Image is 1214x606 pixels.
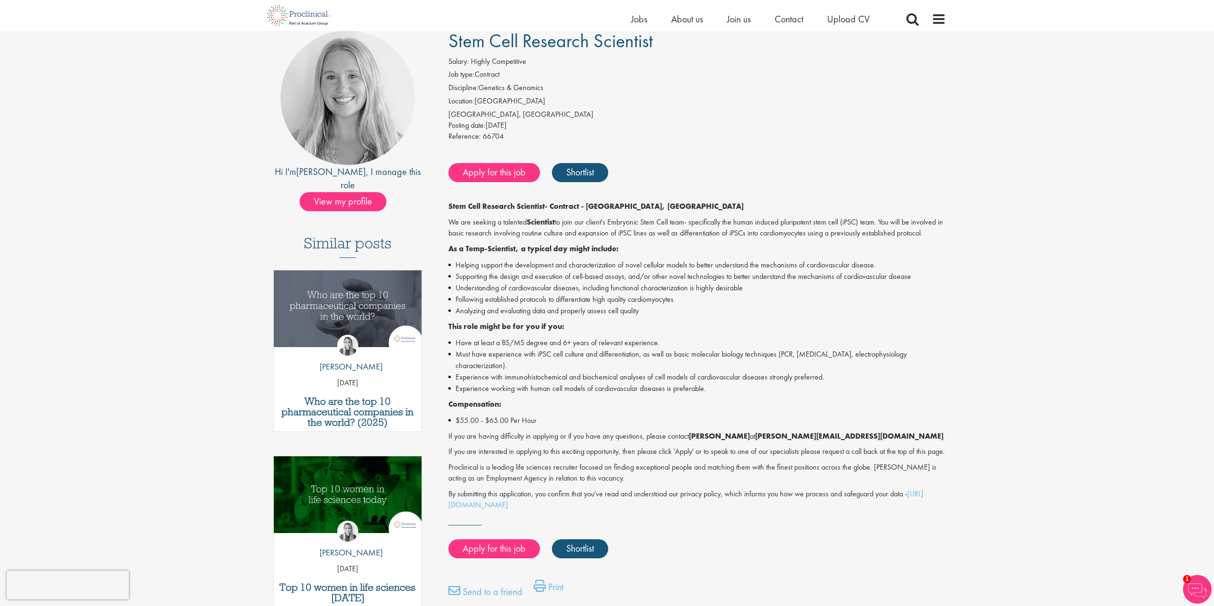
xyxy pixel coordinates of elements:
a: Top 10 women in life sciences [DATE] [279,582,417,603]
strong: This role might be for you if you: [448,321,564,331]
strong: Scientist [527,217,555,227]
li: Experience working with human cell models of cardiovascular diseases is preferable. [448,383,946,394]
li: Have at least a BS/MS degree and 6+ years of relevant experience. [448,337,946,349]
div: Hi I'm , I manage this role [269,165,427,192]
label: Reference: [448,131,481,142]
div: [DATE] [448,120,946,131]
li: Genetics & Genomics [448,82,946,96]
div: [GEOGRAPHIC_DATA], [GEOGRAPHIC_DATA] [448,109,946,120]
div: Job description [448,201,946,510]
span: View my profile [300,192,386,211]
a: Shortlist [552,539,608,558]
li: Helping support the development and characterization of novel cellular models to better understan... [448,259,946,271]
img: Chatbot [1183,575,1212,604]
p: If you are having difficulty in applying or if you have any questions, please contact at [448,431,946,442]
strong: [PERSON_NAME] [689,431,750,441]
li: [GEOGRAPHIC_DATA] [448,96,946,109]
p: [PERSON_NAME] [312,546,383,559]
label: Discipline: [448,82,478,93]
p: [PERSON_NAME] [312,360,383,373]
li: Supporting the design and execution of cell-based assays, and/or other novel technologies to bett... [448,271,946,282]
a: [PERSON_NAME] [296,165,366,178]
img: Top 10 women in life sciences today [274,456,422,533]
h3: Similar posts [304,235,392,258]
a: Hannah Burke [PERSON_NAME] [312,521,383,564]
a: Apply for this job [448,539,540,558]
p: [DATE] [274,378,422,389]
a: View my profile [300,194,396,206]
p: If you are interested in applying to this exciting opportunity, then please click 'Apply' or to s... [448,446,946,457]
a: Join us [727,13,751,25]
strong: - Contract - [GEOGRAPHIC_DATA], [GEOGRAPHIC_DATA] [545,201,744,211]
strong: [PERSON_NAME][EMAIL_ADDRESS][DOMAIN_NAME] [755,431,944,441]
span: Posting date: [448,120,486,130]
label: Location: [448,96,475,107]
li: Analyzing and evaluating data and properly assess cell quality [448,305,946,317]
a: Hannah Burke [PERSON_NAME] [312,335,383,378]
a: Send to a friend [448,585,522,604]
label: Salary: [448,56,469,67]
label: Job type: [448,69,475,80]
span: Stem Cell Research Scientist [448,29,653,53]
span: 66704 [483,131,504,141]
a: Contact [775,13,803,25]
li: Understanding of cardiovascular diseases, including functional characterization is highly desirable [448,282,946,294]
li: Must have experience with iPSC cell culture and differentiation, as well as basic molecular biolo... [448,349,946,371]
a: Upload CV [827,13,870,25]
a: Who are the top 10 pharmaceutical companies in the world? (2025) [279,396,417,428]
p: [DATE] [274,564,422,575]
a: Shortlist [552,163,608,182]
img: Hannah Burke [337,335,358,356]
a: Link to a post [274,270,422,355]
strong: Compensation: [448,399,501,409]
li: Experience with immunohistochemical and biochemical analyses of cell models of cardiovascular dis... [448,371,946,383]
p: By submitting this application, you confirm that you've read and understood our privacy policy, w... [448,489,946,511]
li: Contract [448,69,946,82]
p: Proclinical is a leading life sciences recruiter focused on finding exceptional people and matchi... [448,462,946,484]
a: Link to a post [274,456,422,541]
img: Top 10 pharmaceutical companies in the world 2025 [274,270,422,347]
p: We are seeking a talented to join our client's Embryonic Stem Cell team- specifically the human i... [448,217,946,239]
iframe: reCAPTCHA [7,571,129,599]
img: Hannah Burke [337,521,358,542]
a: Print [534,580,563,599]
a: About us [671,13,703,25]
a: Apply for this job [448,163,540,182]
span: Highly Competitive [471,56,526,66]
a: [URL][DOMAIN_NAME] [448,489,923,510]
a: Jobs [631,13,647,25]
li: $55.00 - $65.00 Per Hour [448,415,946,426]
strong: As a Temp-Scientist, a typical day might include: [448,244,619,254]
strong: Stem Cell Research Scientist [448,201,545,211]
span: 1 [1183,575,1191,583]
li: Following established protocols to differentiate high quality cardiomyocytes [448,294,946,305]
img: imeage of recruiter Shannon Briggs [280,31,415,165]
